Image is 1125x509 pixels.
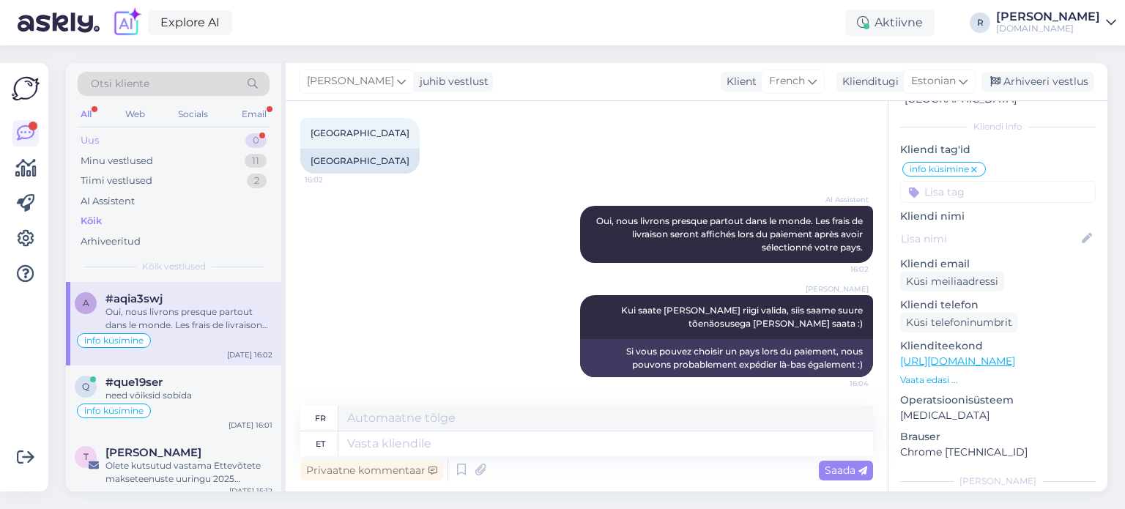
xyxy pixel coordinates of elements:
div: Küsi telefoninumbrit [900,313,1018,332]
span: [GEOGRAPHIC_DATA] [311,127,409,138]
span: info küsimine [910,165,969,174]
p: Kliendi email [900,256,1096,272]
div: Arhiveeri vestlus [981,72,1094,92]
p: Brauser [900,429,1096,445]
a: [PERSON_NAME][DOMAIN_NAME] [996,11,1116,34]
div: 11 [245,154,267,168]
a: Explore AI [148,10,232,35]
span: AI Assistent [814,194,869,205]
input: Lisa nimi [901,231,1079,247]
div: Email [239,105,270,124]
span: French [769,73,805,89]
img: explore-ai [111,7,142,38]
div: need võiksid sobida [105,389,272,402]
p: Kliendi tag'id [900,142,1096,157]
span: [PERSON_NAME] [806,283,869,294]
div: juhib vestlust [414,74,489,89]
p: Chrome [TECHNICAL_ID] [900,445,1096,460]
span: Tauno Õunapuu [105,446,201,459]
p: Kliendi telefon [900,297,1096,313]
span: info küsimine [84,336,144,345]
p: Vaata edasi ... [900,374,1096,387]
div: AI Assistent [81,194,135,209]
div: et [316,431,325,456]
span: [PERSON_NAME] [307,73,394,89]
div: [DOMAIN_NAME] [996,23,1100,34]
span: Kui saate [PERSON_NAME] riigi valida, siis saame suure tõenäosusega [PERSON_NAME] saata :) [621,305,865,329]
p: [MEDICAL_DATA] [900,408,1096,423]
div: [DATE] 16:02 [227,349,272,360]
div: Uus [81,133,99,148]
div: Web [122,105,148,124]
div: All [78,105,94,124]
p: Klienditeekond [900,338,1096,354]
div: Si vous pouvez choisir un pays lors du paiement, nous pouvons probablement expédier là-bas égalem... [580,339,873,377]
span: Oui, nous livrons presque partout dans le monde. Les frais de livraison seront affichés lors du p... [596,215,865,253]
div: fr [315,406,326,431]
div: [PERSON_NAME] [996,11,1100,23]
span: q [82,381,89,392]
a: [URL][DOMAIN_NAME] [900,354,1015,368]
div: Minu vestlused [81,154,153,168]
span: Estonian [911,73,956,89]
p: Operatsioonisüsteem [900,393,1096,408]
span: Kõik vestlused [142,260,206,273]
div: Socials [175,105,211,124]
p: Kliendi nimi [900,209,1096,224]
div: Aktiivne [845,10,935,36]
div: 2 [247,174,267,188]
span: Otsi kliente [91,76,149,92]
div: Kõik [81,214,102,229]
span: info küsimine [84,406,144,415]
div: R [970,12,990,33]
div: 0 [245,133,267,148]
span: T [83,451,89,462]
div: [DATE] 16:01 [229,420,272,431]
div: Tiimi vestlused [81,174,152,188]
span: 16:02 [305,174,360,185]
div: Privaatne kommentaar [300,461,443,480]
div: Oui, nous livrons presque partout dans le monde. Les frais de livraison seront affichés lors du p... [105,305,272,332]
input: Lisa tag [900,181,1096,203]
div: Arhiveeritud [81,234,141,249]
div: [PERSON_NAME] [900,475,1096,488]
span: #aqia3swj [105,292,163,305]
span: #que19ser [105,376,163,389]
span: a [83,297,89,308]
div: Klienditugi [836,74,899,89]
span: Saada [825,464,867,477]
span: 16:04 [814,378,869,389]
span: 16:02 [814,264,869,275]
div: [GEOGRAPHIC_DATA] [300,149,420,174]
img: Askly Logo [12,75,40,103]
div: [DATE] 15:12 [229,486,272,497]
div: Küsi meiliaadressi [900,272,1004,291]
div: Klient [721,74,757,89]
div: Kliendi info [900,120,1096,133]
div: Olete kutsutud vastama Ettevõtete makseteenuste uuringu 2025 küsimustikule [105,459,272,486]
